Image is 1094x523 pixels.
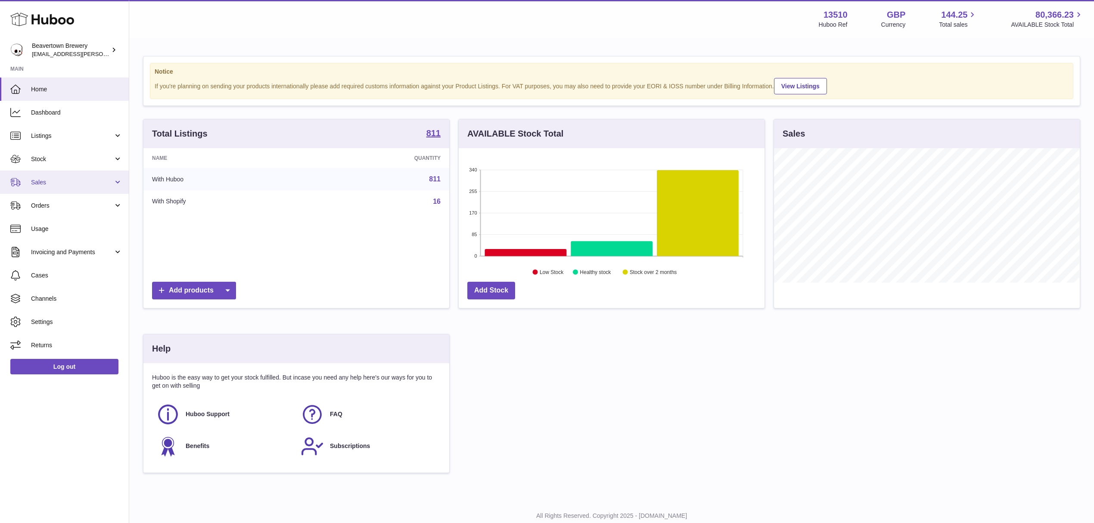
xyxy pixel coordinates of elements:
[580,269,611,275] text: Healthy stock
[630,269,677,275] text: Stock over 2 months
[467,128,563,140] h3: AVAILABLE Stock Total
[467,282,515,299] a: Add Stock
[152,282,236,299] a: Add products
[330,442,370,450] span: Subscriptions
[426,129,441,137] strong: 811
[31,155,113,163] span: Stock
[31,225,122,233] span: Usage
[887,9,905,21] strong: GBP
[433,198,441,205] a: 16
[469,189,477,194] text: 255
[152,343,171,355] h3: Help
[32,42,109,58] div: Beavertown Brewery
[31,85,122,93] span: Home
[330,410,342,418] span: FAQ
[1011,21,1084,29] span: AVAILABLE Stock Total
[186,410,230,418] span: Huboo Support
[32,50,173,57] span: [EMAIL_ADDRESS][PERSON_NAME][DOMAIN_NAME]
[136,512,1087,520] p: All Rights Reserved. Copyright 2025 - [DOMAIN_NAME]
[881,21,906,29] div: Currency
[10,359,118,374] a: Log out
[783,128,805,140] h3: Sales
[31,318,122,326] span: Settings
[301,435,436,458] a: Subscriptions
[155,77,1069,94] div: If you're planning on sending your products internationally please add required customs informati...
[429,175,441,183] a: 811
[308,148,449,168] th: Quantity
[540,269,564,275] text: Low Stock
[1011,9,1084,29] a: 80,366.23 AVAILABLE Stock Total
[31,248,113,256] span: Invoicing and Payments
[301,403,436,426] a: FAQ
[472,232,477,237] text: 85
[143,148,308,168] th: Name
[941,9,967,21] span: 144.25
[939,9,977,29] a: 144.25 Total sales
[824,9,848,21] strong: 13510
[152,374,441,390] p: Huboo is the easy way to get your stock fulfilled. But incase you need any help here's our ways f...
[31,271,122,280] span: Cases
[31,178,113,187] span: Sales
[143,168,308,190] td: With Huboo
[156,403,292,426] a: Huboo Support
[186,442,209,450] span: Benefits
[31,109,122,117] span: Dashboard
[31,341,122,349] span: Returns
[10,44,23,56] img: kit.lowe@beavertownbrewery.co.uk
[152,128,208,140] h3: Total Listings
[31,202,113,210] span: Orders
[939,21,977,29] span: Total sales
[426,129,441,139] a: 811
[774,78,827,94] a: View Listings
[819,21,848,29] div: Huboo Ref
[143,190,308,213] td: With Shopify
[1035,9,1074,21] span: 80,366.23
[474,253,477,258] text: 0
[155,68,1069,76] strong: Notice
[31,132,113,140] span: Listings
[469,167,477,172] text: 340
[31,295,122,303] span: Channels
[156,435,292,458] a: Benefits
[469,210,477,215] text: 170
